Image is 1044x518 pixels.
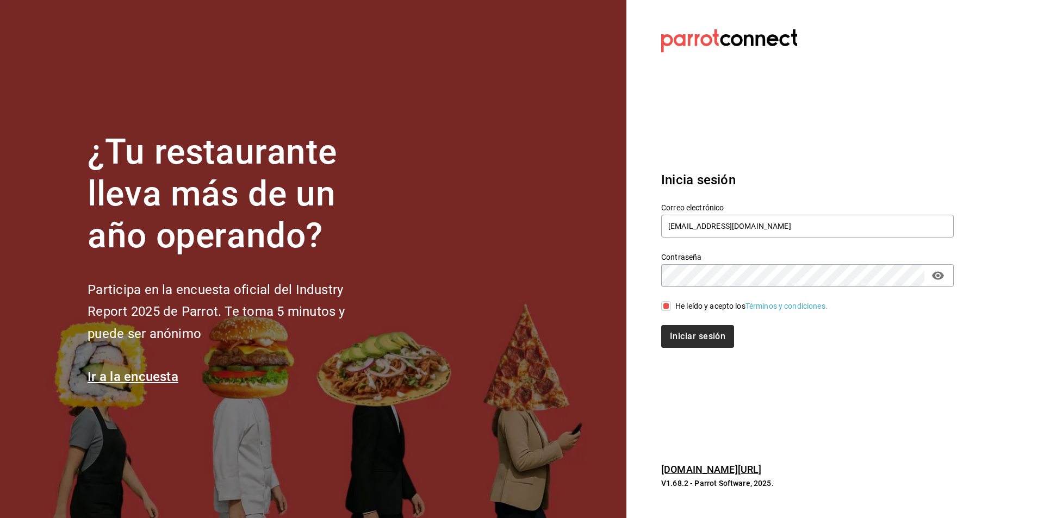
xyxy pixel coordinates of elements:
[661,478,954,489] p: V1.68.2 - Parrot Software, 2025.
[661,170,954,190] h3: Inicia sesión
[88,132,381,257] h1: ¿Tu restaurante lleva más de un año operando?
[929,266,947,285] button: passwordField
[661,215,954,238] input: Ingresa tu correo electrónico
[661,464,761,475] a: [DOMAIN_NAME][URL]
[661,325,734,348] button: Iniciar sesión
[661,253,954,261] label: Contraseña
[675,301,828,312] div: He leído y acepto los
[745,302,828,310] a: Términos y condiciones.
[88,279,381,345] h2: Participa en la encuesta oficial del Industry Report 2025 de Parrot. Te toma 5 minutos y puede se...
[88,369,178,384] a: Ir a la encuesta
[661,204,954,211] label: Correo electrónico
